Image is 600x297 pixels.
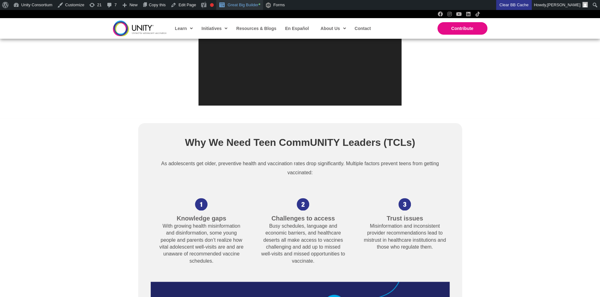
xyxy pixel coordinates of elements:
[282,21,311,36] a: En Español
[236,26,276,31] span: Resources & Blogs
[113,21,167,36] img: unity-logo-dark
[398,198,411,210] img: numbercircle-3
[258,1,260,7] span: •
[285,26,309,31] span: En Español
[451,26,473,31] span: Contribute
[151,159,450,177] p: As adolescents get older, preventive health and vaccination rates drop significantly. Multiple fa...
[438,12,443,17] a: Facebook
[437,22,487,35] a: Contribute
[364,223,446,250] span: Misinformation and inconsistent provider recommendations lead to mistrust in healthcare instituti...
[466,12,471,17] a: LinkedIn
[363,214,447,223] h3: Trust issues
[159,214,244,223] h3: Knowledge gaps
[210,3,214,7] div: Focus keyphrase not set
[475,12,480,17] a: TikTok
[185,137,415,148] span: Why We Need Teen CommUNITY Leaders (TCLs)
[317,21,348,36] a: About Us
[320,24,346,33] span: About Us
[261,223,345,264] span: Busy schedules, language and economic barriers, and healthcare deserts all make access to vaccine...
[261,214,345,223] h3: Challenges to access
[297,198,309,210] img: numbercircle-2
[351,21,373,36] a: Contact
[195,198,207,210] img: numbercircle-1
[354,26,371,31] span: Contact
[202,24,228,33] span: Initiatives
[175,24,193,33] span: Learn
[447,12,452,17] a: Instagram
[233,21,279,36] a: Resources & Blogs
[547,2,580,7] span: [PERSON_NAME]
[456,12,461,17] a: YouTube
[159,223,244,265] p: With growing health misinformation and disinformation, some young people and parents don’t realiz...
